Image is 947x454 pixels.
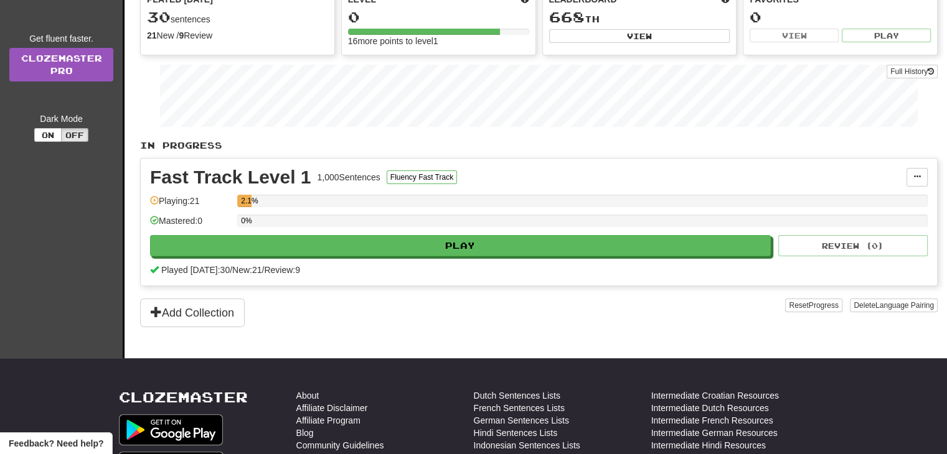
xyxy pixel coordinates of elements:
[651,439,766,452] a: Intermediate Hindi Resources
[651,402,769,414] a: Intermediate Dutch Resources
[61,128,88,142] button: Off
[348,35,529,47] div: 16 more points to level 1
[9,437,103,450] span: Open feedback widget
[150,215,231,235] div: Mastered: 0
[778,235,928,256] button: Review (0)
[241,195,252,207] div: 2.1%
[230,265,232,275] span: /
[9,48,113,81] a: ClozemasterPro
[474,402,565,414] a: French Sentences Lists
[9,32,113,45] div: Get fluent faster.
[147,29,328,42] div: New / Review
[474,389,560,402] a: Dutch Sentences Lists
[651,389,779,402] a: Intermediate Croatian Resources
[887,65,938,78] button: Full History
[262,265,265,275] span: /
[348,9,529,25] div: 0
[34,128,62,142] button: On
[809,301,839,310] span: Progress
[264,265,300,275] span: Review: 9
[119,389,248,405] a: Clozemaster
[549,9,730,25] div: th
[147,8,171,25] span: 30
[296,402,368,414] a: Affiliate Disclaimer
[150,195,231,215] div: Playing: 21
[750,9,931,25] div: 0
[296,414,360,427] a: Affiliate Program
[232,265,261,275] span: New: 21
[147,9,328,25] div: sentences
[296,427,314,439] a: Blog
[147,30,157,40] strong: 21
[850,299,938,312] button: DeleteLanguage Pairing
[651,414,773,427] a: Intermediate French Resources
[179,30,184,40] strong: 9
[875,301,934,310] span: Language Pairing
[474,414,569,427] a: German Sentences Lists
[140,299,245,327] button: Add Collection
[842,29,931,42] button: Play
[387,170,457,184] button: Fluency Fast Track
[549,8,585,25] span: 668
[140,139,938,152] p: In Progress
[750,29,839,42] button: View
[651,427,778,439] a: Intermediate German Resources
[119,414,224,445] img: Get it on Google Play
[296,439,384,452] a: Community Guidelines
[161,265,230,275] span: Played [DATE]: 30
[318,171,380,183] div: 1,000 Sentences
[785,299,842,312] button: ResetProgress
[150,168,311,187] div: Fast Track Level 1
[9,113,113,125] div: Dark Mode
[296,389,319,402] a: About
[474,439,580,452] a: Indonesian Sentences Lists
[150,235,771,256] button: Play
[549,29,730,43] button: View
[474,427,558,439] a: Hindi Sentences Lists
